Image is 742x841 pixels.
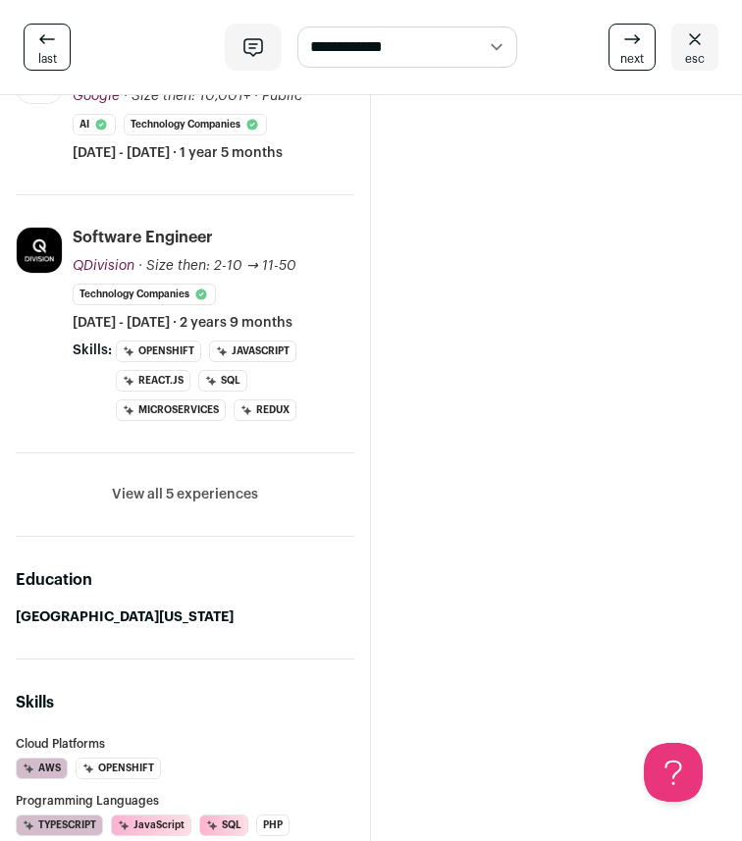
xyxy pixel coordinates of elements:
[73,259,134,273] span: QDivision
[24,24,71,71] a: last
[138,259,296,273] span: · Size then: 2-10 → 11-50
[256,815,290,836] li: PHP
[116,370,190,392] li: React.js
[76,758,161,779] li: OpenShift
[73,114,116,135] li: AI
[73,143,283,163] span: [DATE] - [DATE] · 1 year 5 months
[116,399,226,421] li: Microservices
[16,568,354,592] h2: Education
[73,341,112,360] span: Skills:
[671,24,718,71] a: esc
[124,89,250,103] span: · Size then: 10,001+
[73,89,120,103] span: Google
[644,743,703,802] iframe: Help Scout Beacon - Open
[16,691,354,714] h2: Skills
[124,114,267,135] li: Technology Companies
[112,485,258,504] button: View all 5 experiences
[73,227,213,248] div: Software Engineer
[16,610,234,624] strong: [GEOGRAPHIC_DATA][US_STATE]
[16,738,354,750] h3: Cloud Platforms
[16,815,103,836] li: TypeScript
[73,313,292,333] span: [DATE] - [DATE] · 2 years 9 months
[16,758,68,779] li: AWS
[234,399,296,421] li: Redux
[254,86,258,106] span: ·
[685,51,705,67] span: esc
[73,284,216,305] li: Technology Companies
[198,370,247,392] li: SQL
[38,51,57,67] span: last
[199,815,248,836] li: SQL
[116,341,201,362] li: OpenShift
[262,89,302,103] span: Public
[609,24,656,71] a: next
[209,341,296,362] li: JavaScript
[17,228,62,273] img: 50d2f6c086d31ed3f83d974b9b54b7d4de038304176a817e1ed2d984e27298e3
[620,51,644,67] span: next
[111,815,191,836] li: JavaScript
[16,795,354,807] h3: Programming Languages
